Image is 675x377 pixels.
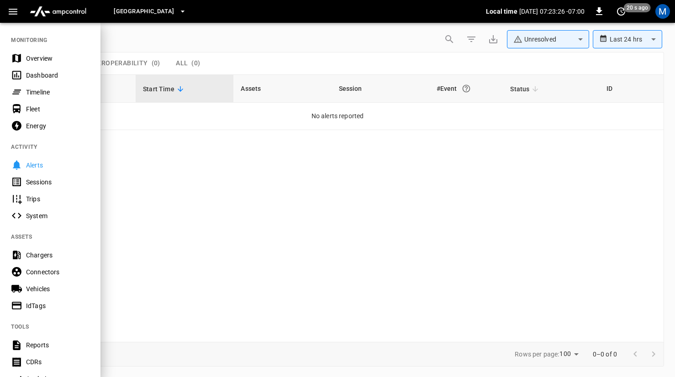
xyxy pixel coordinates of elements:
div: Energy [26,121,90,131]
div: Timeline [26,88,90,97]
div: Overview [26,54,90,63]
div: Connectors [26,267,90,277]
div: Trips [26,194,90,204]
div: Vehicles [26,284,90,293]
div: Fleet [26,105,90,114]
span: 20 s ago [624,3,651,12]
div: System [26,211,90,220]
button: set refresh interval [614,4,628,19]
p: Local time [486,7,517,16]
div: Reports [26,340,90,350]
span: [GEOGRAPHIC_DATA] [114,6,174,17]
div: Alerts [26,161,90,170]
div: Dashboard [26,71,90,80]
img: ampcontrol.io logo [26,3,90,20]
div: Sessions [26,178,90,187]
div: CDRs [26,357,90,367]
p: [DATE] 07:23:26 -07:00 [519,7,585,16]
div: IdTags [26,301,90,310]
div: profile-icon [655,4,670,19]
div: Chargers [26,251,90,260]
